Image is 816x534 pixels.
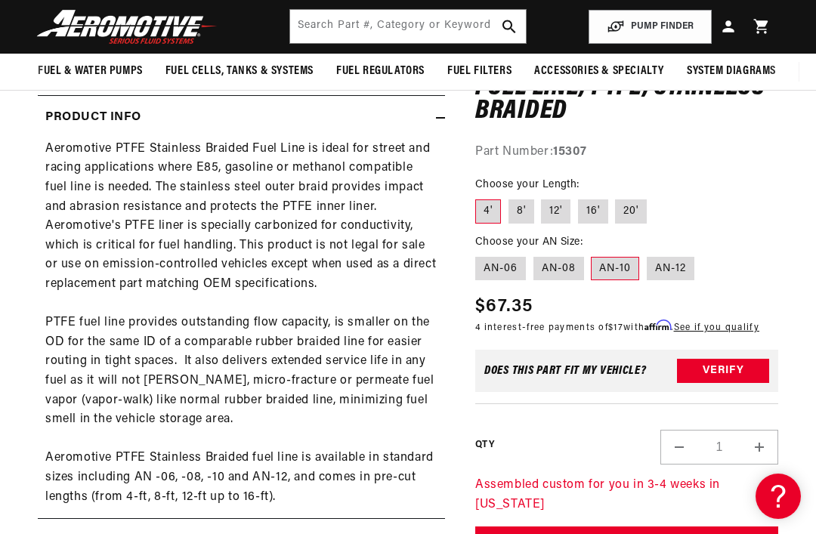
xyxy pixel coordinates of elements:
a: See if you qualify - Learn more about Affirm Financing (opens in modal) [674,323,759,332]
span: Fuel Regulators [336,63,425,79]
span: Affirm [644,319,671,331]
label: 4' [475,199,501,224]
summary: System Diagrams [675,54,787,89]
label: AN-12 [647,256,694,280]
h2: Product Info [45,108,141,128]
p: 4 interest-free payments of with . [475,320,759,335]
summary: Accessories & Specialty [523,54,675,89]
label: 8' [508,199,534,224]
label: 20' [615,199,647,224]
span: $67.35 [475,293,533,320]
span: System Diagrams [687,63,776,79]
label: AN-06 [475,256,526,280]
legend: Choose your AN Size: [475,233,584,249]
span: $17 [608,323,623,332]
label: AN-10 [591,256,639,280]
legend: Choose your Length: [475,177,581,193]
strong: 15307 [553,145,586,157]
label: AN-08 [533,256,584,280]
span: Accessories & Specialty [534,63,664,79]
summary: Fuel Cells, Tanks & Systems [154,54,325,89]
span: Fuel Filters [447,63,512,79]
label: 16' [578,199,608,224]
div: Part Number: [475,142,778,162]
label: 12' [541,199,570,224]
button: search button [493,10,526,43]
summary: Fuel & Water Pumps [26,54,154,89]
summary: Fuel Regulators [325,54,436,89]
button: Verify [677,359,769,383]
button: PUMP FINDER [589,10,712,44]
summary: Product Info [38,96,445,140]
img: Aeromotive [32,9,221,45]
summary: Fuel Filters [436,54,523,89]
span: Fuel & Water Pumps [38,63,143,79]
p: Assembled custom for you in 3-4 weeks in [US_STATE] [475,476,778,514]
input: Search by Part Number, Category or Keyword [290,10,525,43]
h1: Fuel Line, PTFE, Stainless Braided [475,76,778,123]
label: QTY [475,438,494,451]
span: Fuel Cells, Tanks & Systems [165,63,314,79]
div: Aeromotive PTFE Stainless Braided Fuel Line is ideal for street and racing applications where E85... [38,140,445,507]
div: Does This part fit My vehicle? [484,365,647,377]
